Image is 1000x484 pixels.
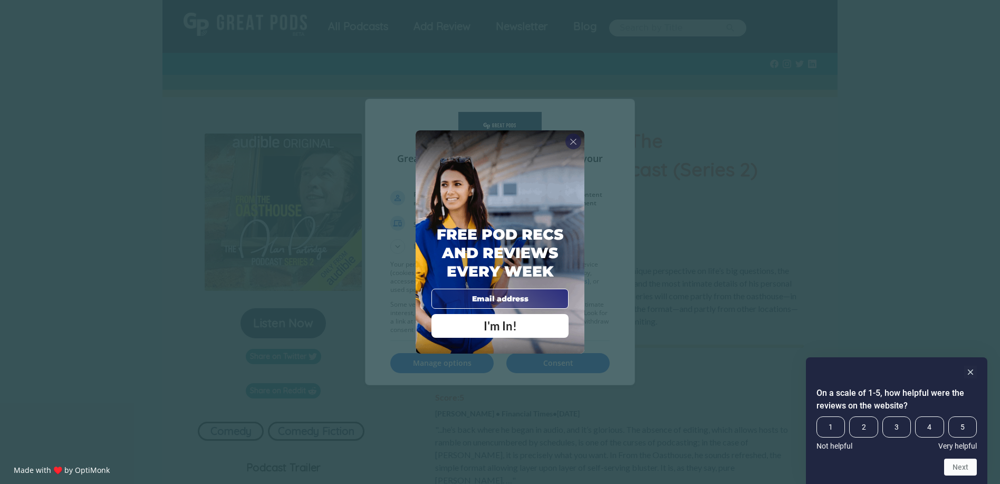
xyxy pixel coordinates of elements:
a: Made with ♥️ by OptiMonk [14,465,110,475]
h2: On a scale of 1-5, how helpful were the reviews on the website? Select an option from 1 to 5, wit... [816,387,977,412]
span: 2 [849,416,878,438]
div: On a scale of 1-5, how helpful were the reviews on the website? Select an option from 1 to 5, wit... [816,366,977,476]
span: 3 [882,416,911,438]
span: 5 [948,416,977,438]
span: I'm In! [484,319,517,333]
span: X [570,136,577,147]
span: 4 [915,416,944,438]
input: Email address [431,289,569,309]
span: Free Pod Recs and Reviews every week [437,225,563,280]
span: 1 [816,416,845,438]
button: Hide survey [964,366,977,378]
div: On a scale of 1-5, how helpful were the reviews on the website? Select an option from 1 to 5, wit... [816,416,977,450]
button: Next question [944,459,977,476]
span: Not helpful [816,442,852,450]
span: Very helpful [938,442,977,450]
